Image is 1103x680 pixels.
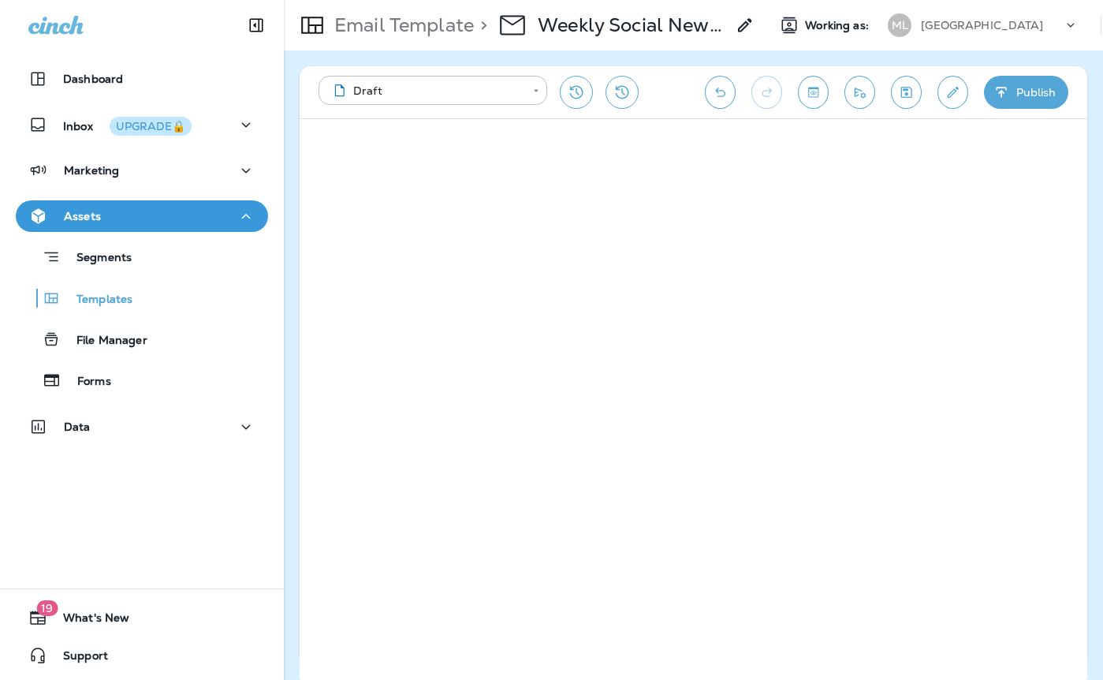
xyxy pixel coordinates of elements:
[234,9,278,41] button: Collapse Sidebar
[63,117,192,133] p: Inbox
[984,76,1068,109] button: Publish
[47,611,129,630] span: What's New
[16,155,268,186] button: Marketing
[921,19,1043,32] p: [GEOGRAPHIC_DATA]
[328,13,474,37] p: Email Template
[64,210,101,222] p: Assets
[64,420,91,433] p: Data
[16,640,268,671] button: Support
[16,323,268,356] button: File Manager
[844,76,875,109] button: Send test email
[63,73,123,85] p: Dashboard
[61,375,111,390] p: Forms
[937,76,968,109] button: Edit details
[474,13,487,37] p: >
[16,200,268,232] button: Assets
[538,13,726,37] p: Weekly Social Newsletter - 9/1
[606,76,639,109] button: View Changelog
[330,83,522,99] div: Draft
[116,121,185,132] div: UPGRADE🔒
[61,251,132,267] p: Segments
[16,411,268,443] button: Data
[891,76,922,109] button: Save
[560,76,593,109] button: Restore from previous version
[16,364,268,397] button: Forms
[47,649,108,668] span: Support
[16,109,268,140] button: InboxUPGRADE🔒
[798,76,829,109] button: Toggle preview
[16,240,268,274] button: Segments
[805,19,872,32] span: Working as:
[61,334,147,349] p: File Manager
[64,164,119,177] p: Marketing
[705,76,736,109] button: Undo
[16,282,268,315] button: Templates
[888,13,911,37] div: ML
[36,600,58,616] span: 19
[61,293,132,308] p: Templates
[16,602,268,633] button: 19What's New
[16,63,268,95] button: Dashboard
[110,117,192,136] button: UPGRADE🔒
